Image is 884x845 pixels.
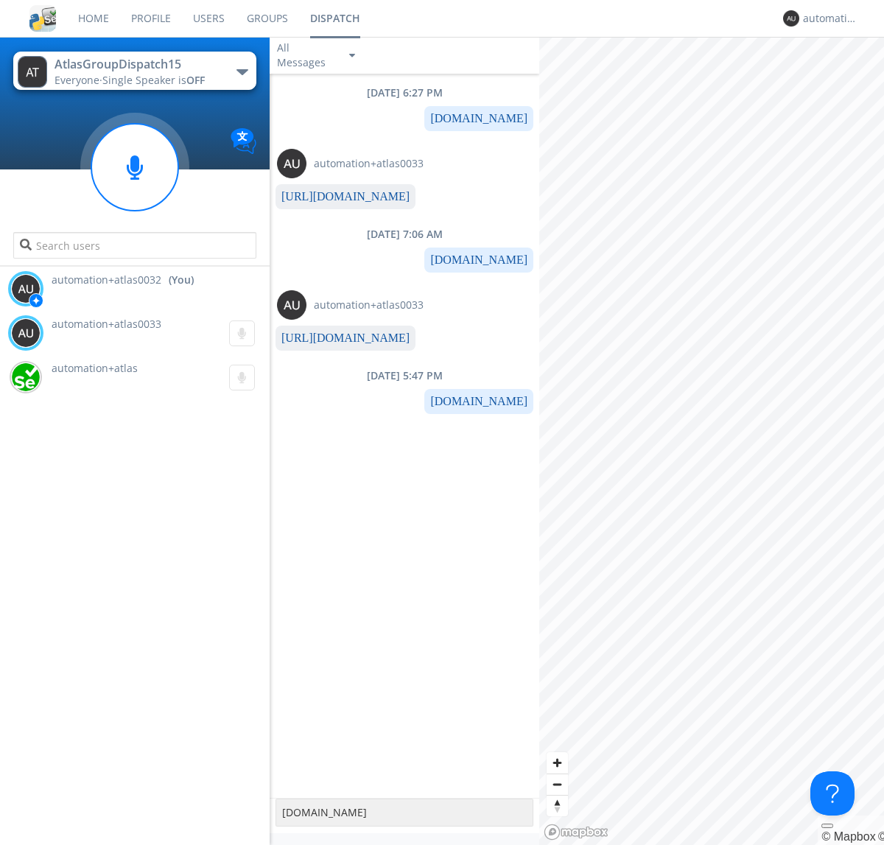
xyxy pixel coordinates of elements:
img: Translation enabled [231,128,256,154]
div: (You) [169,273,194,287]
div: Everyone · [55,73,220,88]
img: 373638.png [783,10,799,27]
img: cddb5a64eb264b2086981ab96f4c1ba7 [29,5,56,32]
div: [DATE] 5:47 PM [270,368,539,383]
img: d2d01cd9b4174d08988066c6d424eccd [11,362,41,392]
iframe: Toggle Customer Support [810,771,855,816]
div: [DATE] 7:06 AM [270,227,539,242]
a: [DOMAIN_NAME] [430,112,527,125]
button: Reset bearing to north [547,795,568,816]
img: 373638.png [277,290,306,320]
a: Mapbox [821,830,875,843]
span: automation+atlas0033 [314,156,424,171]
div: [DATE] 6:27 PM [270,85,539,100]
input: Search users [13,232,256,259]
button: Zoom in [547,752,568,774]
a: [DOMAIN_NAME] [430,395,527,407]
img: 373638.png [277,149,306,178]
span: Zoom out [547,774,568,795]
div: automation+atlas0032 [803,11,858,26]
button: Toggle attribution [821,824,833,828]
span: automation+atlas0032 [52,273,161,287]
textarea: [DOMAIN_NAME] [276,799,533,827]
span: automation+atlas0033 [52,317,161,331]
span: automation+atlas0033 [314,298,424,312]
img: 373638.png [18,56,47,88]
button: AtlasGroupDispatch15Everyone·Single Speaker isOFF [13,52,256,90]
img: 373638.png [11,274,41,304]
div: All Messages [277,41,336,70]
span: OFF [186,73,205,87]
div: AtlasGroupDispatch15 [55,56,220,73]
a: [URL][DOMAIN_NAME] [281,332,410,344]
img: caret-down-sm.svg [349,54,355,57]
a: Mapbox logo [544,824,608,841]
img: 373638.png [11,318,41,348]
span: Single Speaker is [102,73,205,87]
a: [URL][DOMAIN_NAME] [281,190,410,203]
span: automation+atlas [52,361,138,375]
a: [DOMAIN_NAME] [430,253,527,266]
button: Zoom out [547,774,568,795]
